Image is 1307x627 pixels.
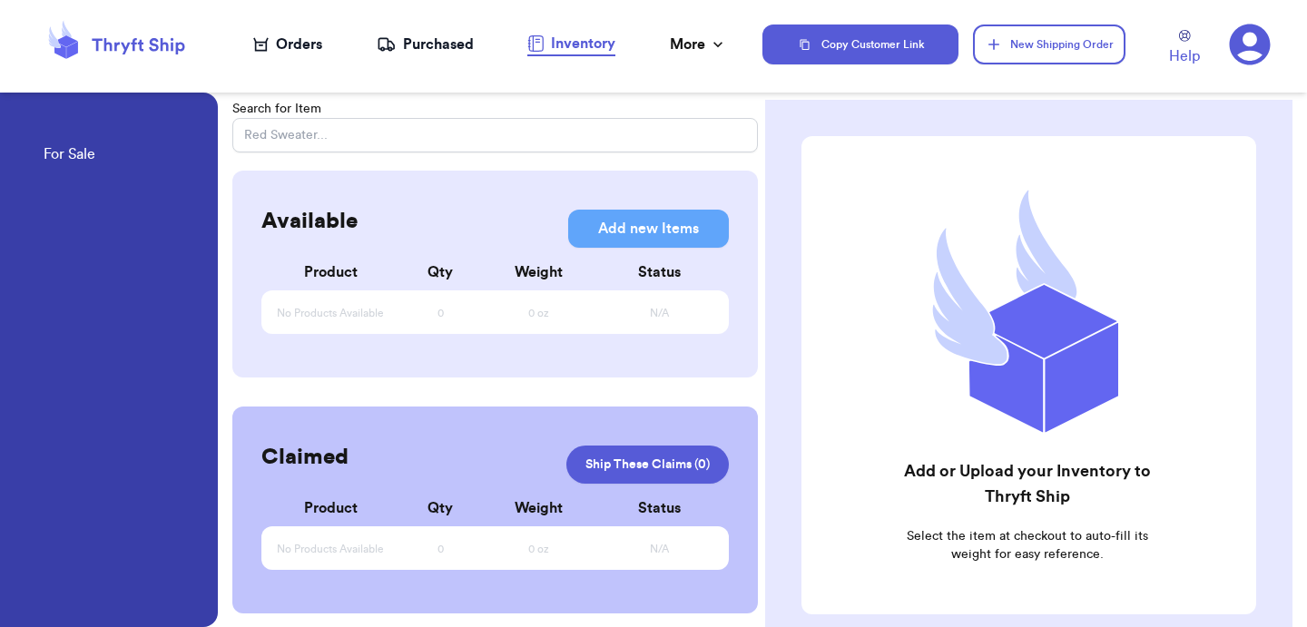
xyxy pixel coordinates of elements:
[670,34,727,55] div: More
[604,261,714,283] div: Status
[474,261,605,283] div: Weight
[973,24,1125,64] button: New Shipping Order
[437,307,444,320] span: 0
[386,497,496,519] div: Qty
[261,443,349,472] h2: Claimed
[386,261,496,283] div: Qty
[437,543,444,556] span: 0
[604,497,714,519] div: Status
[527,33,615,54] div: Inventory
[277,543,384,556] span: No Products Available
[528,307,549,320] span: 0 oz
[474,497,605,519] div: Weight
[276,497,386,519] div: Product
[900,458,1154,509] h2: Add or Upload your Inventory to Thryft Ship
[253,34,322,55] a: Orders
[566,446,729,484] a: Ship These Claims (0)
[232,100,758,118] p: Search for Item
[650,543,669,556] span: N/A
[1169,30,1200,67] a: Help
[528,543,549,556] span: 0 oz
[900,527,1154,563] p: Select the item at checkout to auto-fill its weight for easy reference.
[527,33,615,56] a: Inventory
[277,307,384,320] span: No Products Available
[232,118,758,152] input: Red Sweater...
[44,143,95,169] a: For Sale
[650,307,669,320] span: N/A
[261,207,358,236] h2: Available
[568,210,729,248] button: Add new Items
[377,34,474,55] a: Purchased
[1169,45,1200,67] span: Help
[276,261,386,283] div: Product
[762,24,958,64] button: Copy Customer Link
